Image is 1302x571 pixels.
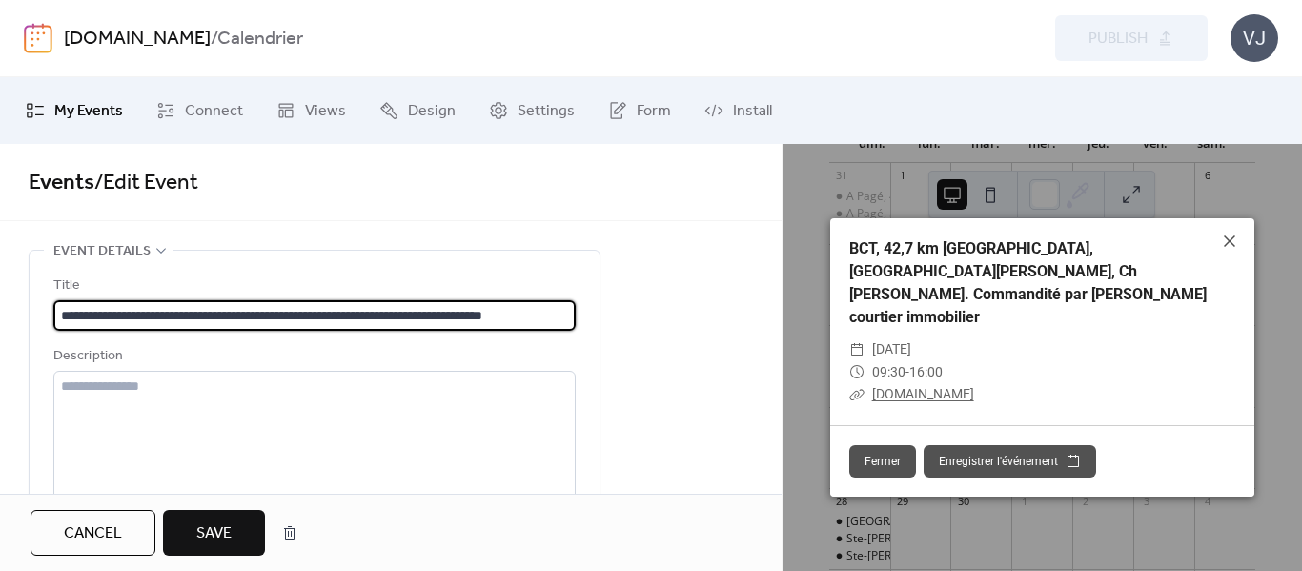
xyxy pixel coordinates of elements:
span: Design [408,100,456,123]
a: Design [365,85,470,136]
button: Save [163,510,265,556]
div: Title [53,275,572,297]
b: / [211,21,217,57]
span: [DATE] [872,338,911,361]
span: My Events [54,100,123,123]
button: Fermer [849,445,916,478]
div: Description [53,345,572,368]
span: Install [733,100,772,123]
a: BCT, 42,7 km [GEOGRAPHIC_DATA], [GEOGRAPHIC_DATA][PERSON_NAME], Ch [PERSON_NAME]. Commandité par ... [849,239,1207,326]
a: [DOMAIN_NAME] [872,386,974,401]
span: - [905,364,909,379]
span: Form [637,100,671,123]
span: Cancel [64,522,122,545]
div: ​ [849,338,865,361]
span: Views [305,100,346,123]
a: Install [690,85,786,136]
a: My Events [11,85,137,136]
span: 09:30 [872,364,905,379]
a: Events [29,162,94,204]
a: Settings [475,85,589,136]
div: ​ [849,361,865,384]
button: Enregistrer l'événement [924,445,1096,478]
span: / Edit Event [94,162,198,204]
a: Connect [142,85,257,136]
b: Calendrier [217,21,303,57]
div: ​ [849,383,865,406]
a: Views [262,85,360,136]
span: Event details [53,240,151,263]
div: VJ [1231,14,1278,62]
a: [DOMAIN_NAME] [64,21,211,57]
span: Settings [518,100,575,123]
button: Cancel [31,510,155,556]
span: 16:00 [909,364,943,379]
span: Connect [185,100,243,123]
a: Form [594,85,685,136]
span: Save [196,522,232,545]
img: logo [24,23,52,53]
